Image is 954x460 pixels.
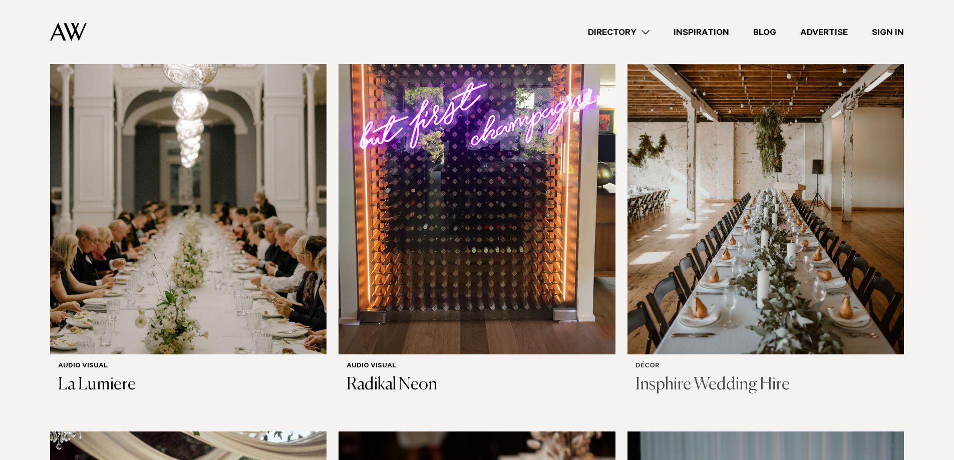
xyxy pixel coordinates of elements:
[741,26,788,39] a: Blog
[860,26,916,39] a: Sign In
[788,26,860,39] a: Advertise
[58,362,319,371] h6: Audio Visual
[58,375,319,395] h3: La Lumiere
[50,23,87,41] img: Auckland Weddings Logo
[576,26,662,39] a: Directory
[635,375,896,395] h3: Insphire Wedding Hire
[635,362,896,371] h6: Décor
[662,26,741,39] a: Inspiration
[347,362,607,371] h6: Audio Visual
[347,375,607,395] h3: Radikal Neon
